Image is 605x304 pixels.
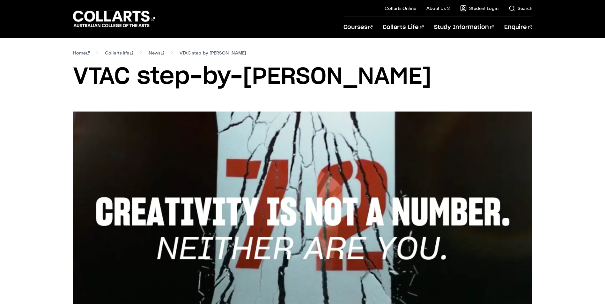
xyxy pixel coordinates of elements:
[460,5,498,11] a: Student Login
[426,5,450,11] a: About Us
[149,48,165,57] a: News
[385,5,416,11] a: Collarts Online
[343,17,373,38] a: Courses
[73,10,155,28] div: Go to homepage
[383,17,424,38] a: Collarts Life
[504,17,532,38] a: Enquire
[434,17,494,38] a: Study Information
[73,48,90,57] a: Home
[105,48,133,57] a: Collarts life
[73,62,532,91] h1: VTAC step-by-[PERSON_NAME]
[180,48,246,57] span: VTAC step-by-[PERSON_NAME]
[509,5,532,11] a: Search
